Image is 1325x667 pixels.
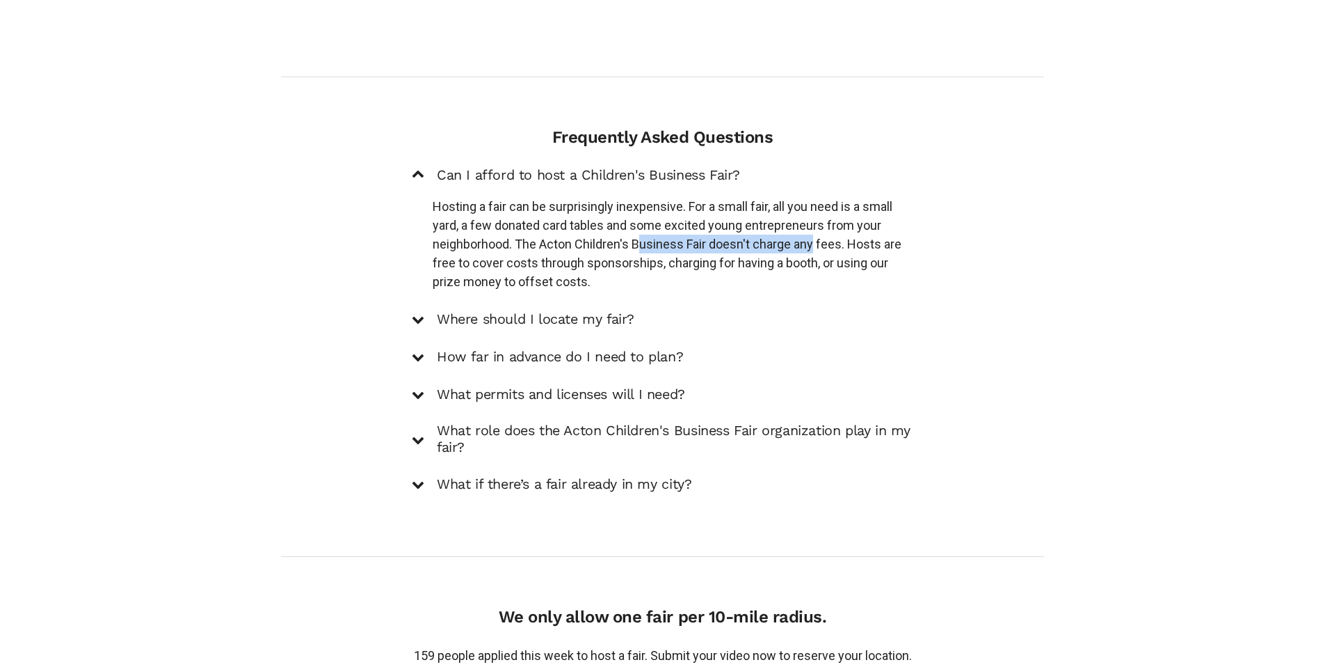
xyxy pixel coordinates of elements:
[437,476,691,493] h5: What if there’s a fair already in my city?
[437,167,740,184] h5: Can I afford to host a Children's Business Fair?
[412,127,913,148] h4: Frequently Asked Questions
[437,423,913,456] h5: What role does the Acton Children's Business Fair organization play in my fair?
[433,197,913,291] p: Hosting a fair can be surprisingly inexpensive. For a small fair, all you need is a small yard, a...
[412,646,913,665] p: 159 people applied this week to host a fair. Submit your video now to reserve your location.
[437,311,634,328] h5: Where should I locate my fair?
[437,349,683,366] h5: How far in advance do I need to plan?
[412,607,913,627] h4: We only allow one fair per 10-mile radius.
[437,386,685,403] h5: What permits and licenses will I need?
